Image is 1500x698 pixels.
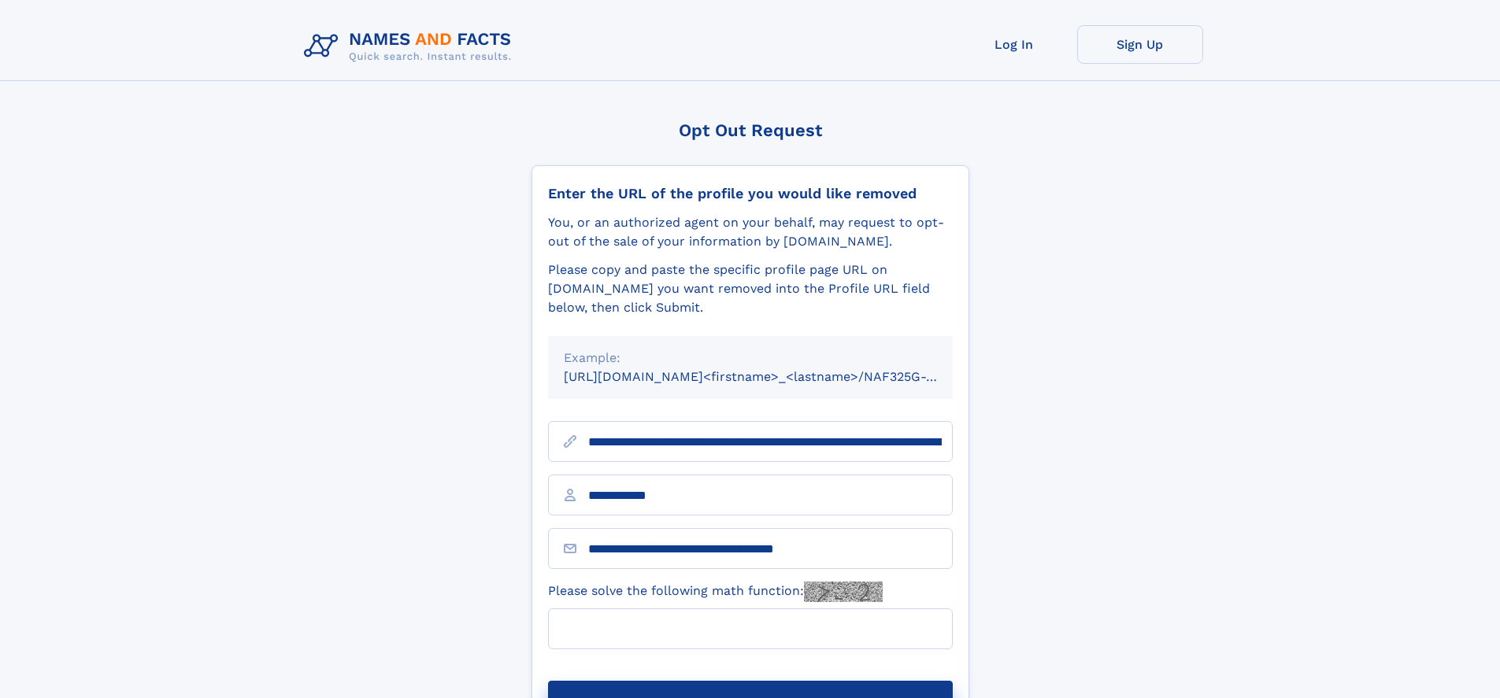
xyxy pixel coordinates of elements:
[564,349,937,367] div: Example:
[951,25,1077,64] a: Log In
[548,213,953,251] div: You, or an authorized agent on your behalf, may request to opt-out of the sale of your informatio...
[531,120,969,140] div: Opt Out Request
[298,25,524,68] img: Logo Names and Facts
[564,369,983,384] small: [URL][DOMAIN_NAME]<firstname>_<lastname>/NAF325G-xxxxxxxx
[548,582,883,602] label: Please solve the following math function:
[548,260,953,317] div: Please copy and paste the specific profile page URL on [DOMAIN_NAME] you want removed into the Pr...
[548,185,953,202] div: Enter the URL of the profile you would like removed
[1077,25,1203,64] a: Sign Up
